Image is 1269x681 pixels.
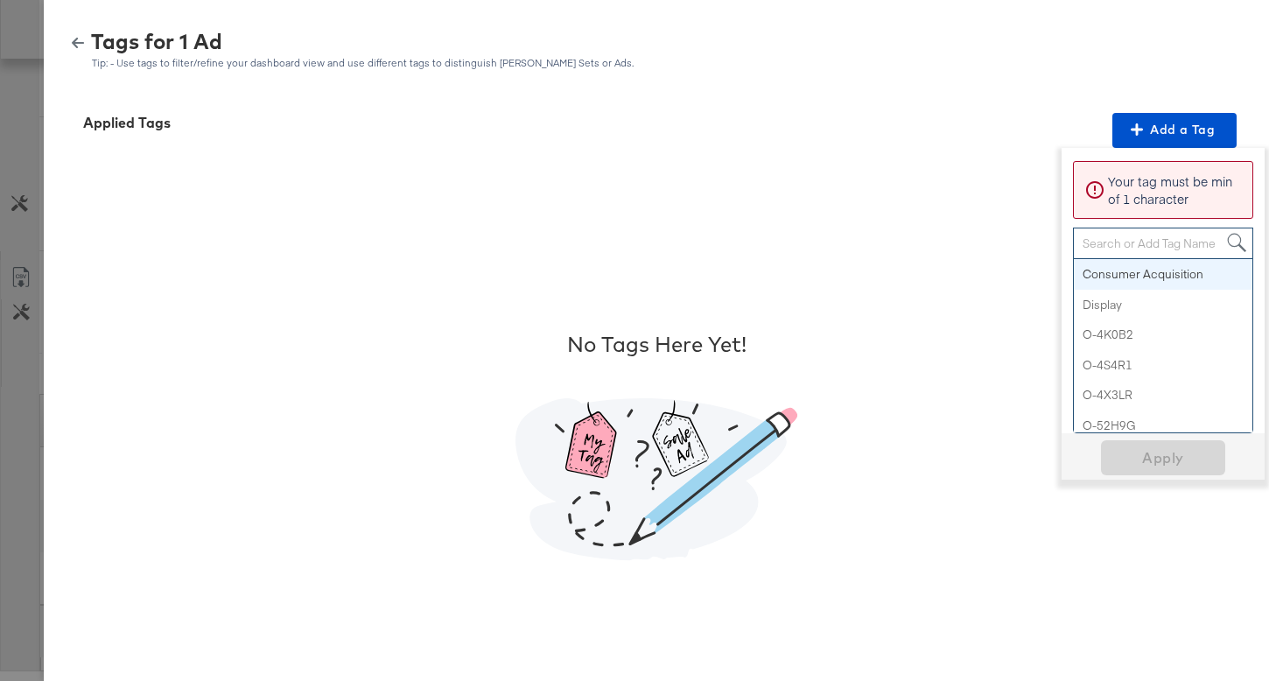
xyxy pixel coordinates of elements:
div: Display [1074,290,1252,320]
div: Search or Add Tag Name [1074,228,1252,258]
div: Applied Tags [83,113,171,133]
button: Add a Tag [1112,113,1237,148]
div: Consumer Acquisition [1074,259,1252,290]
div: O-52H9G [1074,411,1252,441]
div: Tip: - Use tags to filter/refine your dashboard view and use different tags to distinguish [PERSO... [91,57,634,69]
div: O-4K0B2 [1074,319,1252,350]
div: O-4S4R1 [1074,350,1252,381]
span: Add a Tag [1119,119,1230,141]
div: O-4X3LR [1074,380,1252,411]
button: Close [1209,4,1258,53]
p: Your tag must be min of 1 character [1108,172,1242,207]
div: Tags for 1 Ad [91,32,634,51]
div: No Tags Here Yet! [567,329,747,359]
